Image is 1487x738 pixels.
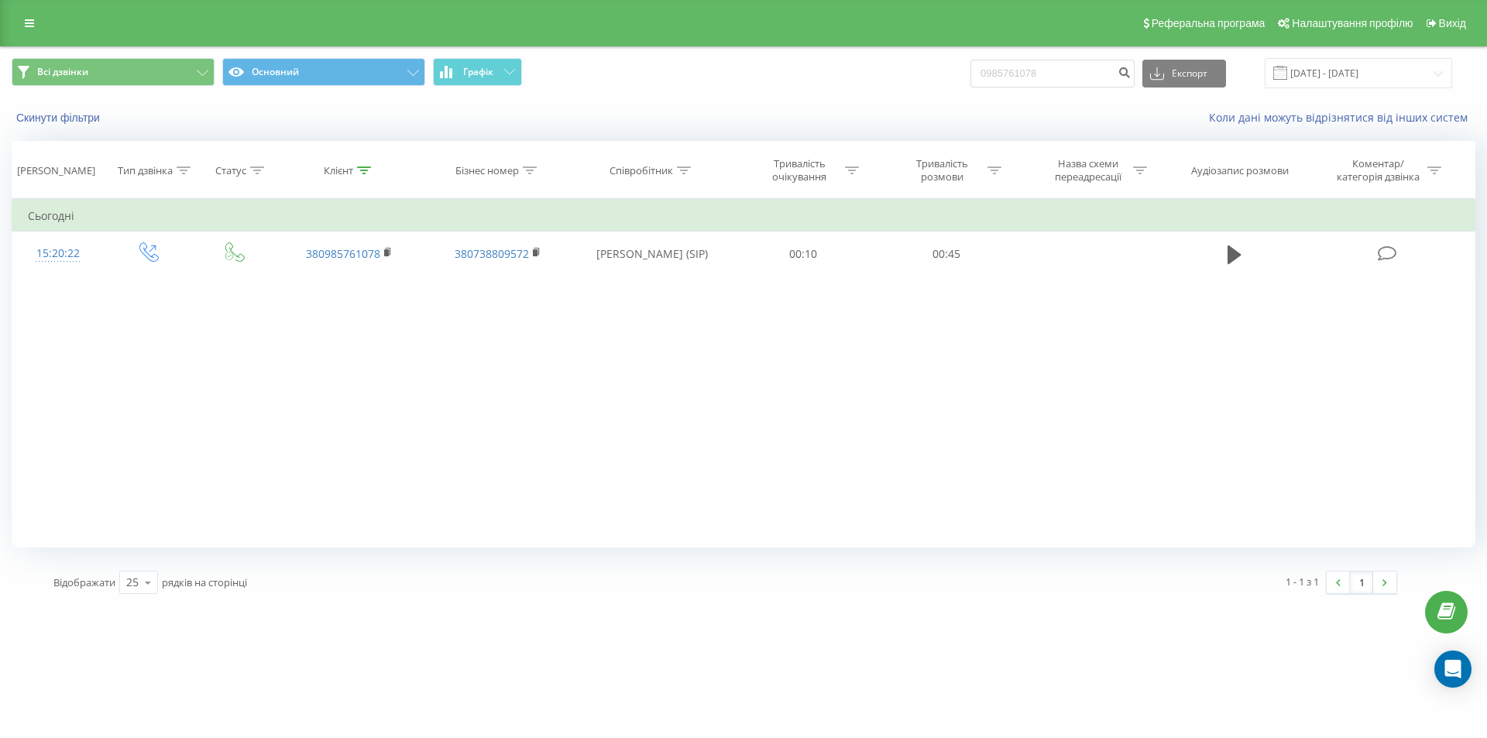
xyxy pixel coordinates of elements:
[732,232,874,276] td: 00:10
[126,575,139,590] div: 25
[12,111,108,125] button: Скинути фільтри
[306,246,380,261] a: 380985761078
[324,164,353,177] div: Клієнт
[901,157,984,184] div: Тривалість розмови
[455,246,529,261] a: 380738809572
[758,157,841,184] div: Тривалість очікування
[1350,572,1373,593] a: 1
[53,575,115,589] span: Відображати
[17,164,95,177] div: [PERSON_NAME]
[572,232,732,276] td: [PERSON_NAME] (SIP)
[1286,574,1319,589] div: 1 - 1 з 1
[1191,164,1289,177] div: Аудіозапис розмови
[1292,17,1413,29] span: Налаштування профілю
[162,575,247,589] span: рядків на сторінці
[12,58,215,86] button: Всі дзвінки
[1152,17,1265,29] span: Реферальна програма
[37,66,88,78] span: Всі дзвінки
[1209,110,1475,125] a: Коли дані можуть відрізнятися вiд інших систем
[455,164,519,177] div: Бізнес номер
[463,67,493,77] span: Графік
[215,164,246,177] div: Статус
[1434,650,1472,688] div: Open Intercom Messenger
[610,164,673,177] div: Співробітник
[1046,157,1129,184] div: Назва схеми переадресації
[433,58,522,86] button: Графік
[118,164,173,177] div: Тип дзвінка
[1439,17,1466,29] span: Вихід
[1333,157,1423,184] div: Коментар/категорія дзвінка
[12,201,1475,232] td: Сьогодні
[874,232,1017,276] td: 00:45
[1142,60,1226,88] button: Експорт
[28,239,88,269] div: 15:20:22
[970,60,1135,88] input: Пошук за номером
[222,58,425,86] button: Основний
